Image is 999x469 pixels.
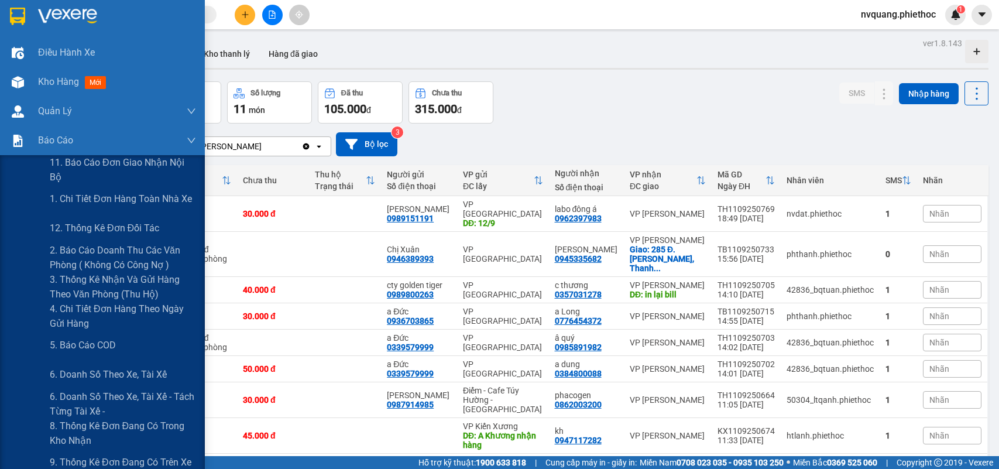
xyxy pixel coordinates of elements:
span: 3. Thống kê nhận và gửi hàng theo văn phòng (thu hộ) [50,272,196,302]
div: 30.000 đ [243,209,303,218]
span: Điều hành xe [38,45,95,60]
span: 6. Doanh số theo xe, tài xế [50,367,167,382]
button: Chưa thu315.000đ [408,81,493,124]
button: Đã thu105.000đ [318,81,403,124]
span: món [249,105,265,115]
span: Nhãn [929,209,949,218]
div: 1 [885,209,911,218]
div: 50304_ltqanh.phiethoc [787,395,874,405]
div: phacogen [555,391,618,400]
span: Báo cáo [38,133,73,148]
sup: 1 [957,5,965,13]
div: 42836_bqtuan.phiethoc [787,364,874,374]
div: 0339579999 [387,343,434,352]
th: Toggle SortBy [880,165,917,196]
div: 40.000 đ [243,285,303,295]
div: VP [PERSON_NAME] [630,280,706,290]
div: 1 [885,395,911,405]
div: 0947117282 [555,436,602,445]
strong: 0369 525 060 [827,458,877,467]
div: Nhân viên [787,176,874,185]
span: Miền Bắc [793,456,877,469]
div: 0776454372 [555,316,602,326]
button: plus [235,5,255,25]
button: Số lượng11món [227,81,312,124]
div: Điểm - Cafe Túy Hường - [GEOGRAPHIC_DATA] [463,386,543,414]
button: Kho thanh lý [194,40,259,68]
div: 0 [885,249,911,259]
div: 14:01 [DATE] [718,369,775,378]
div: kh [555,426,618,436]
div: 42836_bqtuan.phiethoc [787,338,874,347]
span: ⚪️ [787,460,790,465]
div: 30.000 đ [243,311,303,321]
span: 1 [959,5,963,13]
div: Mã GD [718,170,765,179]
div: VP [PERSON_NAME] [630,338,706,347]
th: Toggle SortBy [624,165,712,196]
svg: Clear value [301,142,311,151]
div: 1 [885,311,911,321]
div: nvdat.phiethoc [787,209,874,218]
div: 50.000 đ [243,364,303,374]
div: VP [PERSON_NAME] [630,311,706,321]
div: VP nhận [630,170,696,179]
div: 0962397983 [555,214,602,223]
span: ... [654,263,661,273]
div: Giao: 285 Đ. Trần Khát Chân, Thanh Nhàn, Hai Bà Trưng, Hà Nội, Việt Nam [630,245,706,273]
div: cty golden tiger [387,280,451,290]
span: 2. Báo cáo doanh thu các văn phòng ( không có công nợ ) [50,243,196,272]
div: Tạo kho hàng mới [965,40,988,63]
div: 18:49 [DATE] [718,214,775,223]
div: VP [GEOGRAPHIC_DATA] [463,245,543,263]
th: Toggle SortBy [457,165,549,196]
div: 14:55 [DATE] [718,316,775,326]
div: 0987914985 [387,400,434,409]
span: Nhãn [929,395,949,405]
div: 0985891982 [555,343,602,352]
div: Đã thu [341,89,363,97]
span: caret-down [977,9,987,20]
div: Chưa thu [243,176,303,185]
div: 0862003200 [555,400,602,409]
span: down [187,107,196,116]
div: DĐ: in lại bill [630,290,706,299]
span: copyright [934,458,942,467]
div: VP Kiến Xương [463,422,543,431]
button: Hàng đã giao [259,40,327,68]
div: KX1109250674 [718,426,775,436]
div: phthanh.phiethoc [787,249,874,259]
span: down [187,136,196,145]
div: 15:56 [DATE] [718,254,775,263]
div: ĐC lấy [463,182,534,191]
div: c thương [555,280,618,290]
div: â quý [555,333,618,343]
div: Ngày ĐH [718,182,765,191]
div: ver 1.8.143 [923,37,962,50]
span: Kho hàng [38,76,79,87]
div: 0989800263 [387,290,434,299]
div: Thu hộ [315,170,366,179]
div: 0945335682 [555,254,602,263]
div: TB1109250715 [718,307,775,316]
button: caret-down [971,5,992,25]
th: Toggle SortBy [712,165,781,196]
img: logo-vxr [10,8,25,25]
div: 0339579999 [387,369,434,378]
div: SMS [885,176,902,185]
div: Số lượng [250,89,280,97]
div: VP [PERSON_NAME] [630,431,706,440]
button: aim [289,5,310,25]
div: Anh Hoàng [555,245,618,254]
span: đ [366,105,371,115]
div: 11:33 [DATE] [718,436,775,445]
span: Nhãn [929,338,949,347]
span: Cung cấp máy in - giấy in: [545,456,637,469]
span: Nhãn [929,285,949,295]
div: 1 [885,285,911,295]
div: a Long [555,307,618,316]
button: file-add [262,5,283,25]
div: a Đức [387,307,451,316]
div: labo đông á [555,204,618,214]
span: file-add [268,11,276,19]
